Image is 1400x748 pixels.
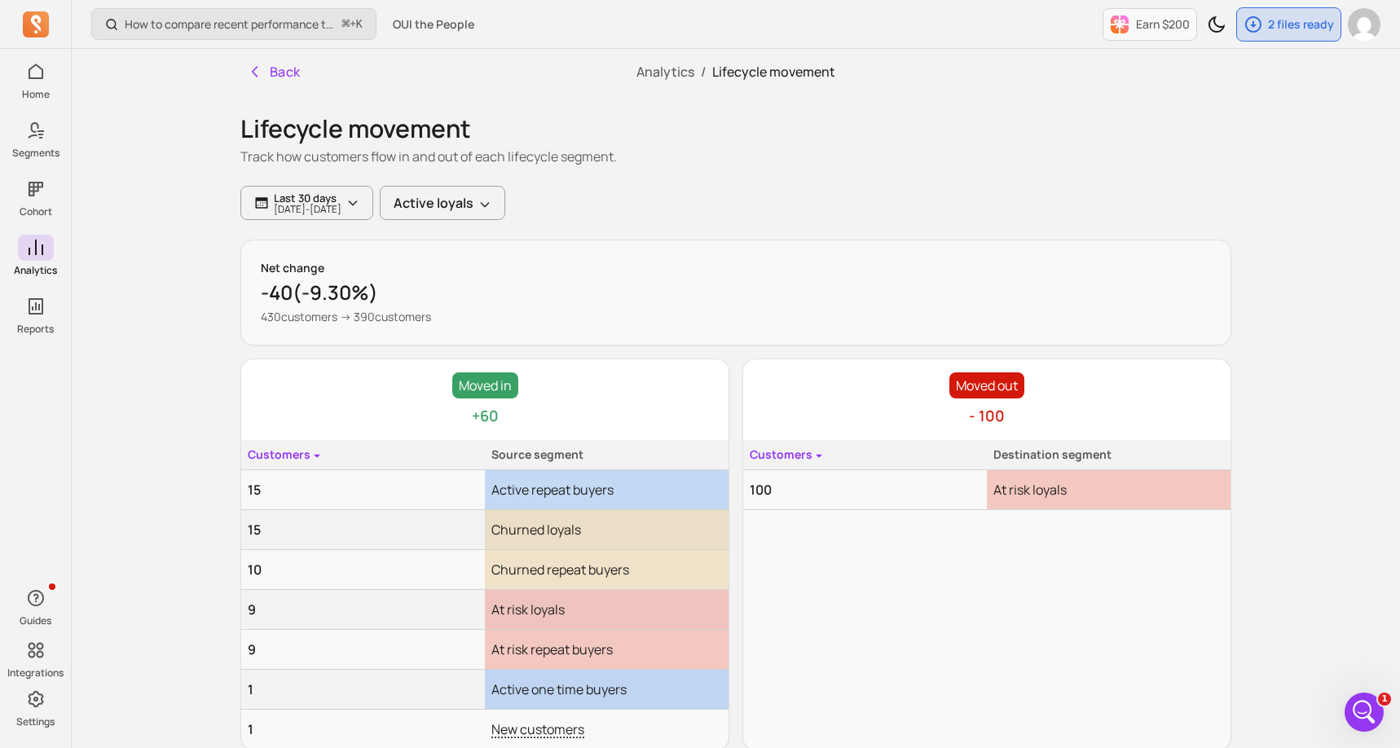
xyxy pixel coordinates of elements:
[485,440,729,470] th: Source segment
[7,667,64,680] p: Integrations
[17,323,54,336] p: Reports
[743,470,987,510] td: 100
[17,216,309,276] div: Profile image for JohnPerfect, thank you![PERSON_NAME]•[DATE]
[33,301,132,318] span: Search for help
[240,186,373,220] button: Last 30 days[DATE]-[DATE]
[14,264,57,277] p: Analytics
[73,231,182,244] span: Perfect, thank you!
[16,191,310,277] div: Recent messageProfile image for JohnPerfect, thank you![PERSON_NAME]•[DATE]
[12,147,59,160] p: Segments
[341,15,350,35] kbd: ⌘
[261,279,1211,306] p: -40 ( -9.30% )
[1348,8,1380,41] img: avatar
[218,508,326,574] button: Help
[170,246,216,263] div: • [DATE]
[241,510,485,550] td: 15
[261,260,1211,276] p: Net change
[485,630,729,670] td: At risk repeat buyers
[1268,16,1334,33] p: 2 files ready
[712,63,835,81] span: Lifecycle movement
[1378,693,1391,706] span: 1
[135,549,192,561] span: Messages
[241,440,485,470] th: Customers
[452,372,518,398] p: Moved in
[987,470,1231,510] td: At risk loyals
[485,550,729,590] td: Churned repeat buyers
[949,372,1024,398] p: Moved out
[241,590,485,630] td: 9
[33,463,273,480] div: Purchase timing
[241,470,485,510] td: 15
[24,293,302,325] button: Search for help
[108,508,217,574] button: Messages
[240,147,1231,166] p: Track how customers flow in and out of each lifecycle segment.
[274,205,341,214] p: [DATE] - [DATE]
[20,205,52,218] p: Cohort
[694,63,712,81] span: /
[33,416,273,450] div: Which customers are most likely to buy again soon?
[241,630,485,670] td: 9
[24,456,302,486] div: Purchase timing
[380,186,505,220] button: Active loyals
[24,332,302,362] div: How do I retain first-time buyers?
[16,715,55,728] p: Settings
[1136,16,1190,33] p: Earn $200
[33,230,66,262] img: Profile image for John
[36,549,73,561] span: Home
[280,26,310,55] div: Close
[472,405,499,427] p: +60
[393,16,474,33] span: OUI the People
[24,362,302,409] div: How many customers are at risk of churning?
[24,409,302,456] div: Which customers are most likely to buy again soon?
[73,246,167,263] div: [PERSON_NAME]
[1236,7,1341,42] button: 2 files ready
[261,309,1211,325] p: 430 customers → 390 customers
[22,88,50,101] p: Home
[18,582,54,631] button: Guides
[743,440,987,470] th: Customers
[91,8,376,40] button: How to compare recent performance to last year or last month?⌘+K
[33,338,273,355] div: How do I retain first-time buyers?
[274,191,341,205] p: Last 30 days
[342,15,363,33] span: +
[258,549,284,561] span: Help
[33,143,293,171] p: How can we help?
[240,114,1231,143] h1: Lifecycle movement
[1200,8,1233,41] button: Toggle dark mode
[969,405,1005,427] p: - 100
[240,55,307,88] button: Back
[241,670,485,710] td: 1
[636,63,694,81] a: Analytics
[125,16,336,33] p: How to compare recent performance to last year or last month?
[241,550,485,590] td: 10
[491,720,584,738] span: New customers
[485,470,729,510] td: Active repeat buyers
[987,440,1231,470] th: Destination segment
[222,26,254,59] img: Profile image for John
[383,10,484,39] button: OUI the People
[485,510,729,550] td: Churned loyals
[33,116,293,143] p: Hi [PERSON_NAME]
[356,18,363,31] kbd: K
[20,614,51,627] p: Guides
[1103,8,1197,41] button: Earn $200
[1345,693,1384,732] iframe: Intercom live chat
[485,590,729,630] td: At risk loyals
[33,31,59,57] img: logo
[485,670,729,710] td: Active one time buyers
[33,205,293,222] div: Recent message
[33,368,273,403] div: How many customers are at risk of churning?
